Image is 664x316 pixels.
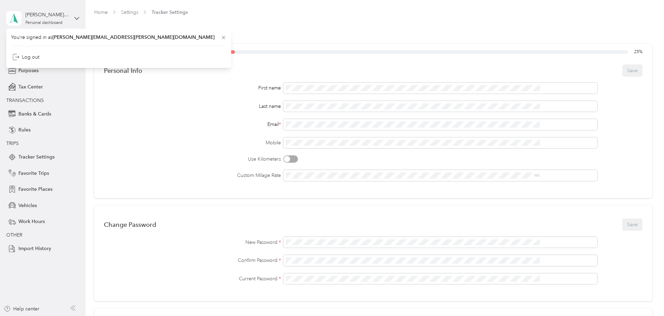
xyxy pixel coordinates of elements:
[18,126,31,134] span: Rules
[11,34,226,41] span: You’re signed in as
[104,103,281,110] div: Last name
[634,49,642,55] span: 25 %
[4,305,39,313] button: Help center
[18,202,37,209] span: Vehicles
[18,83,43,91] span: Tax Center
[18,153,55,161] span: Tracker Settings
[104,275,281,282] label: Current Password
[104,172,281,179] label: Custom Milage Rate
[152,9,188,16] span: Tracker Settings
[104,239,281,246] label: New Password
[104,139,281,146] label: Mobile
[18,110,51,118] span: Banks & Cards
[6,97,44,103] span: TRANSACTIONS
[94,9,108,15] a: Home
[25,11,69,18] div: [PERSON_NAME][EMAIL_ADDRESS][PERSON_NAME][DOMAIN_NAME]
[104,121,281,128] div: Email
[104,221,156,228] div: Change Password
[13,53,39,61] div: Log out
[6,140,19,146] span: TRIPS
[18,245,51,252] span: Import History
[534,172,540,178] span: mi
[18,67,39,74] span: Purposes
[18,218,45,225] span: Work Hours
[6,232,22,238] span: OTHER
[104,67,142,74] div: Personal Info
[104,155,281,163] label: Use Kilometers
[121,9,138,15] a: Settings
[104,257,281,264] label: Confirm Password
[18,170,49,177] span: Favorite Trips
[625,277,664,316] iframe: Everlance-gr Chat Button Frame
[52,34,214,40] span: [PERSON_NAME][EMAIL_ADDRESS][PERSON_NAME][DOMAIN_NAME]
[25,21,63,25] div: Personal dashboard
[104,84,281,92] div: First name
[18,186,52,193] span: Favorite Places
